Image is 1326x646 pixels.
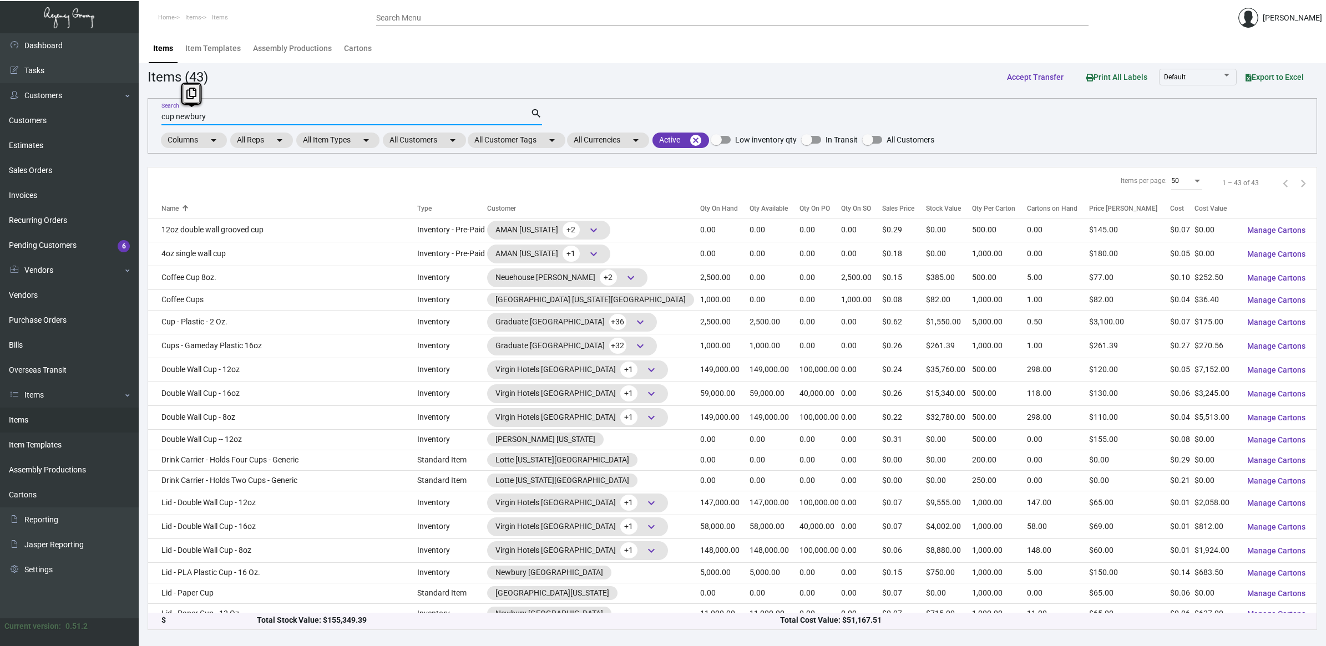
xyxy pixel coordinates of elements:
[799,450,841,470] td: 0.00
[750,204,788,213] div: Qty Available
[1027,218,1089,242] td: 0.00
[148,266,417,289] td: Coffee Cup 8oz.
[148,334,417,358] td: Cups - Gameday Plastic 16oz
[700,266,750,289] td: 2,500.00
[186,88,196,99] i: Copy
[700,405,750,429] td: 149,000.00
[587,247,600,261] span: keyboard_arrow_down
[1238,493,1314,513] button: Manage Cartons
[1195,204,1238,213] div: Cost Value
[750,242,799,266] td: 0.00
[841,204,882,213] div: Qty On SO
[882,204,914,213] div: Sales Price
[1027,470,1089,491] td: 0.00
[926,450,973,470] td: $0.00
[417,382,487,405] td: Inventory
[153,43,173,54] div: Items
[1247,365,1305,374] span: Manage Cartons
[926,334,973,358] td: $261.39
[926,266,973,289] td: $385.00
[1089,429,1170,450] td: $155.00
[417,491,487,515] td: Inventory
[161,204,179,213] div: Name
[1195,334,1238,358] td: $270.56
[1027,358,1089,382] td: 298.00
[1195,218,1238,242] td: $0.00
[1247,609,1305,618] span: Manage Cartons
[1027,405,1089,429] td: 298.00
[1027,450,1089,470] td: 0.00
[972,266,1027,289] td: 500.00
[1170,218,1195,242] td: $0.07
[148,429,417,450] td: Double Wall Cup -- 12oz
[1195,358,1238,382] td: $7,152.00
[882,429,925,450] td: $0.31
[972,242,1027,266] td: 1,000.00
[735,133,797,146] span: Low inventory qty
[1247,296,1305,304] span: Manage Cartons
[1238,360,1314,380] button: Manage Cartons
[1007,73,1064,82] span: Accept Transfer
[841,204,871,213] div: Qty On SO
[750,450,799,470] td: 0.00
[972,405,1027,429] td: 500.00
[1247,342,1305,350] span: Manage Cartons
[926,242,973,266] td: $0.00
[417,450,487,470] td: Standard Item
[926,204,961,213] div: Stock Value
[882,358,925,382] td: $0.24
[148,358,417,382] td: Double Wall Cup - 12oz
[634,316,647,329] span: keyboard_arrow_down
[700,204,750,213] div: Qty On Hand
[148,218,417,242] td: 12oz double wall grooved cup
[926,470,973,491] td: $0.00
[609,314,626,330] span: +36
[446,134,459,147] mat-icon: arrow_drop_down
[1089,450,1170,470] td: $0.00
[841,450,882,470] td: 0.00
[1086,73,1147,82] span: Print All Labels
[1089,470,1170,491] td: $0.00
[799,266,841,289] td: 0.00
[972,310,1027,334] td: 5,000.00
[750,204,799,213] div: Qty Available
[700,429,750,450] td: 0.00
[972,204,1027,213] div: Qty Per Carton
[1089,358,1170,382] td: $120.00
[841,310,882,334] td: 0.00
[1247,499,1305,507] span: Manage Cartons
[296,133,379,148] mat-chip: All Item Types
[468,133,565,148] mat-chip: All Customer Tags
[563,246,580,262] span: +1
[645,387,658,400] span: keyboard_arrow_down
[700,289,750,310] td: 1,000.00
[1238,408,1314,428] button: Manage Cartons
[799,405,841,429] td: 100,000.00
[799,470,841,491] td: 0.00
[1170,450,1195,470] td: $0.29
[148,470,417,491] td: Drink Carrier - Holds Two Cups - Generic
[750,358,799,382] td: 149,000.00
[1247,318,1305,327] span: Manage Cartons
[495,475,629,486] div: Lotte [US_STATE][GEOGRAPHIC_DATA]
[700,310,750,334] td: 2,500.00
[700,382,750,405] td: 59,000.00
[700,204,738,213] div: Qty On Hand
[926,405,973,429] td: $32,780.00
[148,405,417,429] td: Double Wall Cup - 8oz
[1247,389,1305,398] span: Manage Cartons
[645,411,658,424] span: keyboard_arrow_down
[530,107,542,120] mat-icon: search
[841,405,882,429] td: 0.00
[620,409,637,425] span: +1
[495,222,602,238] div: AMAN [US_STATE]
[495,294,686,306] div: [GEOGRAPHIC_DATA] [US_STATE][GEOGRAPHIC_DATA]
[1089,334,1170,358] td: $261.39
[495,409,660,426] div: Virgin Hotels [GEOGRAPHIC_DATA]
[495,314,649,330] div: Graduate [GEOGRAPHIC_DATA]
[417,204,487,213] div: Type
[1195,310,1238,334] td: $175.00
[1238,336,1314,356] button: Manage Cartons
[750,429,799,450] td: 0.00
[1238,604,1314,624] button: Manage Cartons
